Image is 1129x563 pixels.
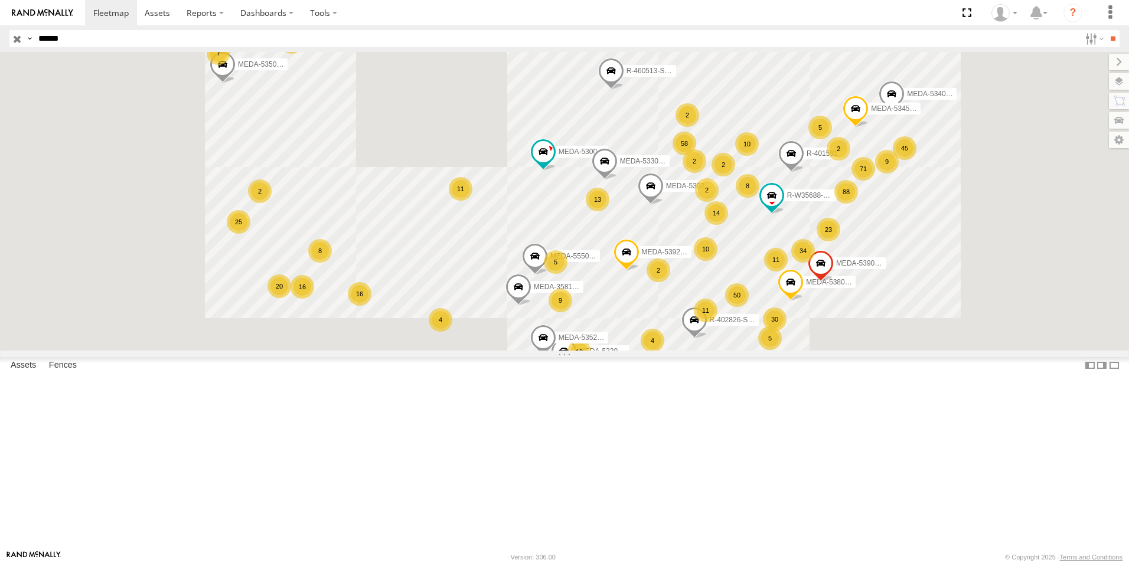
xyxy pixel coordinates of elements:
div: 25 [227,210,250,234]
div: 10 [735,132,759,156]
a: Terms and Conditions [1060,554,1123,561]
div: 11 [764,248,788,271]
div: 4 [641,329,664,352]
div: 8 [308,239,332,263]
div: 4 [429,308,452,332]
div: 9 [875,150,899,174]
div: 2 [695,178,719,202]
span: MEDA-530001-Roll [559,148,619,156]
span: MEDA-533001-Roll [579,348,640,356]
div: 23 [817,218,840,241]
div: 20 [267,274,291,298]
span: R-460513-Swing [627,67,679,75]
div: 14 [704,201,728,225]
div: 2 [712,153,735,176]
div: 30 [763,307,787,331]
span: MEDA-535014-Roll [238,60,299,68]
img: rand-logo.svg [12,9,73,17]
div: 16 [291,275,314,299]
span: R-W35688-Swing [787,192,843,200]
label: Dock Summary Table to the Right [1096,357,1108,374]
span: MEDA-534010-Roll [907,90,968,98]
div: John Mertens [987,4,1022,22]
div: 16 [348,282,371,306]
div: 10 [694,237,717,261]
span: MEDA-534585-Swing [871,104,939,113]
div: 11 [449,177,472,201]
div: 5 [758,326,782,350]
label: Fences [43,357,83,374]
label: Map Settings [1109,132,1129,148]
span: MEDA-358103-Roll [534,283,595,291]
span: MEDA-538005-Swing [806,278,874,286]
div: 2 [647,258,670,282]
label: Assets [5,357,42,374]
i: ? [1063,4,1082,22]
div: 7 [207,41,230,65]
span: MEDA-535212-Roll [559,333,619,342]
div: 45 [893,136,916,160]
div: 2 [683,149,706,173]
div: 13 [586,188,609,211]
div: 2 [827,137,850,161]
span: MEDA-555001-Roll [550,252,611,260]
span: MEDA-533004-Roll [620,158,681,166]
div: 8 [736,174,759,198]
span: MEDA-535204-Roll [666,182,727,191]
div: 88 [834,180,858,204]
div: 58 [673,132,696,155]
span: MEDA-539001-Roll [836,259,897,267]
div: 34 [791,239,815,263]
div: 50 [725,283,749,307]
label: Dock Summary Table to the Left [1084,357,1096,374]
div: 11 [694,299,717,322]
a: Visit our Website [6,551,61,563]
div: Version: 306.00 [511,554,556,561]
label: Search Filter Options [1081,30,1106,47]
label: Search Query [25,30,34,47]
div: 2 [676,103,699,127]
span: MEDA-539281-Roll [642,248,703,257]
span: R-401591 [807,149,838,158]
div: 5 [544,250,567,274]
div: © Copyright 2025 - [1005,554,1123,561]
div: 71 [851,157,875,181]
div: 5 [808,116,832,139]
div: 9 [549,289,572,312]
label: Hide Summary Table [1108,357,1120,374]
span: R-402826-Swing [710,316,762,324]
div: 2 [248,179,272,203]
